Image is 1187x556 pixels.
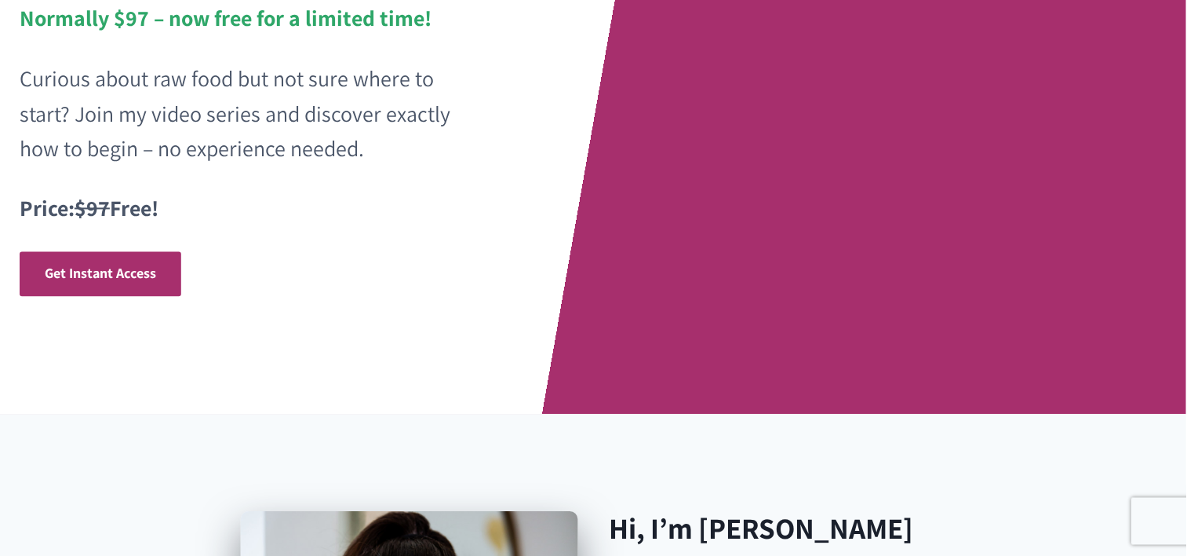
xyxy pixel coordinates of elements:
span: Get Instant Access [45,265,156,283]
strong: Normally $97 – now free for a limited time! [20,3,431,32]
strong: Price: Free! [20,194,158,223]
p: Curious about raw food but not sure where to start? Join my video series and discover exactly how... [20,61,466,166]
a: Get Instant Access [20,252,181,297]
h2: Hi, I’m [PERSON_NAME] [610,512,947,547]
s: $97 [75,194,110,223]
